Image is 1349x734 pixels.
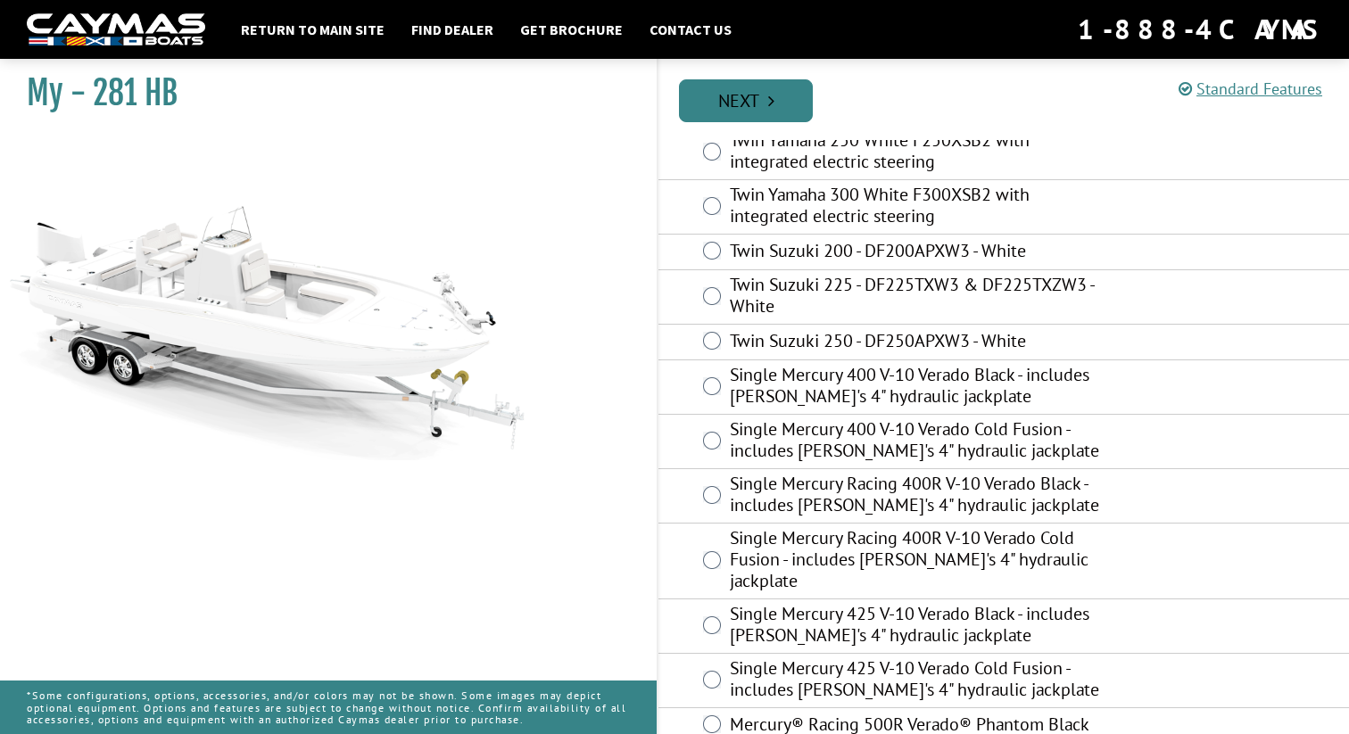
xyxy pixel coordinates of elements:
[1078,10,1322,49] div: 1-888-4CAYMAS
[27,680,630,734] p: *Some configurations, options, accessories, and/or colors may not be shown. Some images may depic...
[641,18,741,41] a: Contact Us
[730,330,1101,356] label: Twin Suzuki 250 - DF250APXW3 - White
[730,603,1101,650] label: Single Mercury 425 V-10 Verado Black - includes [PERSON_NAME]'s 4" hydraulic jackplate
[1179,78,1322,99] a: Standard Features
[730,527,1101,596] label: Single Mercury Racing 400R V-10 Verado Cold Fusion - includes [PERSON_NAME]'s 4" hydraulic jackplate
[730,418,1101,466] label: Single Mercury 400 V-10 Verado Cold Fusion - includes [PERSON_NAME]'s 4" hydraulic jackplate
[730,473,1101,520] label: Single Mercury Racing 400R V-10 Verado Black - includes [PERSON_NAME]'s 4" hydraulic jackplate
[679,79,813,122] a: Next
[730,364,1101,411] label: Single Mercury 400 V-10 Verado Black - includes [PERSON_NAME]'s 4" hydraulic jackplate
[511,18,632,41] a: Get Brochure
[730,274,1101,321] label: Twin Suzuki 225 - DF225TXW3 & DF225TXZW3 - White
[730,657,1101,705] label: Single Mercury 425 V-10 Verado Cold Fusion - includes [PERSON_NAME]'s 4" hydraulic jackplate
[730,184,1101,231] label: Twin Yamaha 300 White F300XSB2 with integrated electric steering
[232,18,393,41] a: Return to main site
[402,18,502,41] a: Find Dealer
[674,77,1349,122] ul: Pagination
[27,13,205,46] img: white-logo-c9c8dbefe5ff5ceceb0f0178aa75bf4bb51f6bca0971e226c86eb53dfe498488.png
[27,73,612,113] h1: My - 281 HB
[730,240,1101,266] label: Twin Suzuki 200 - DF200APXW3 - White
[730,129,1101,177] label: Twin Yamaha 250 White F250XSB2 with integrated electric steering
